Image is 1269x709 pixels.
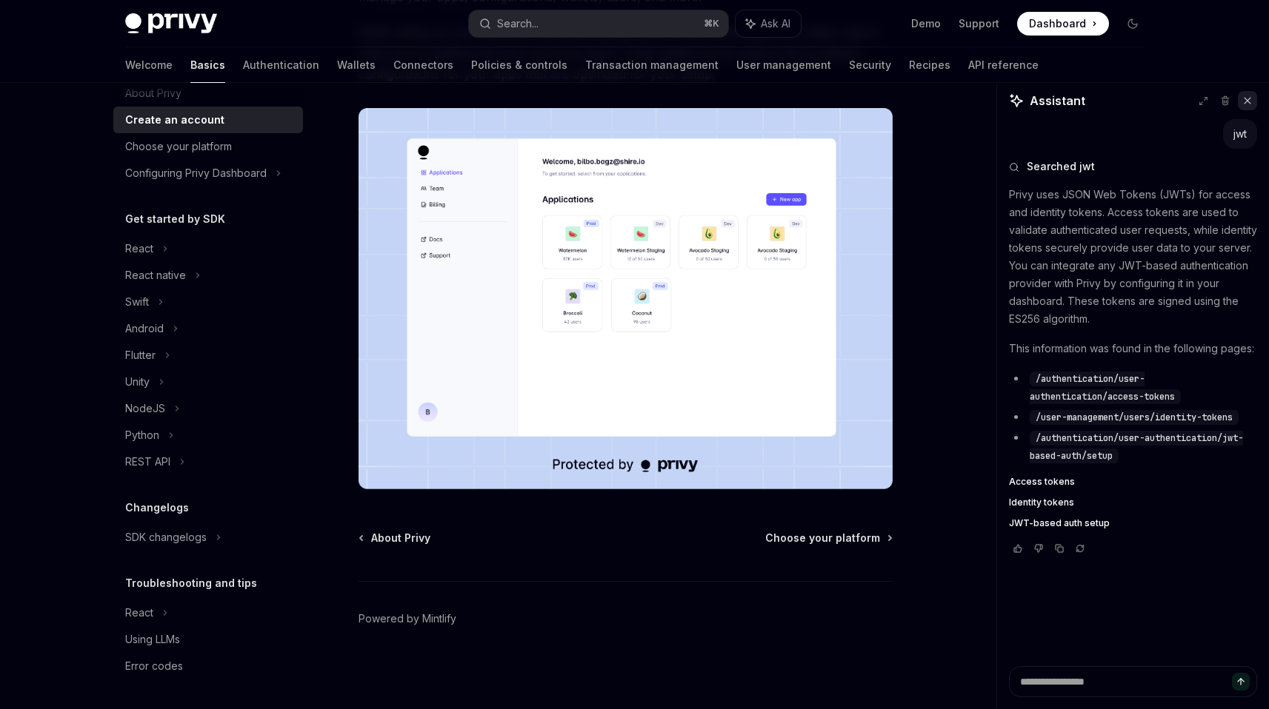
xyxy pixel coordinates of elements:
[736,47,831,83] a: User management
[1121,12,1145,36] button: Toggle dark mode
[765,531,880,545] span: Choose your platform
[125,47,173,83] a: Welcome
[736,10,801,37] button: Ask AI
[1009,476,1075,488] span: Access tokens
[125,210,225,228] h5: Get started by SDK
[1009,497,1257,508] a: Identity tokens
[469,10,728,37] button: Search...⌘K
[190,47,225,83] a: Basics
[359,108,893,489] img: images/Dash.png
[125,528,207,546] div: SDK changelogs
[1027,159,1095,174] span: Searched jwt
[113,626,303,653] a: Using LLMs
[1036,411,1233,423] span: /user-management/users/identity-tokens
[393,47,453,83] a: Connectors
[125,604,153,622] div: React
[968,47,1039,83] a: API reference
[125,320,164,337] div: Android
[125,499,189,517] h5: Changelogs
[471,47,567,83] a: Policies & controls
[911,16,941,31] a: Demo
[1009,159,1257,174] button: Searched jwt
[337,47,376,83] a: Wallets
[1009,340,1257,357] p: This information was found in the following pages:
[1232,673,1250,690] button: Send message
[1009,186,1257,328] p: Privy uses JSON Web Tokens (JWTs) for access and identity tokens. Access tokens are used to valid...
[125,400,165,417] div: NodeJS
[959,16,999,31] a: Support
[1017,12,1109,36] a: Dashboard
[125,111,224,129] div: Create an account
[125,266,186,284] div: React native
[1233,127,1247,141] div: jwt
[1009,517,1257,529] a: JWT-based auth setup
[113,133,303,160] a: Choose your platform
[125,293,149,311] div: Swift
[909,47,950,83] a: Recipes
[371,531,430,545] span: About Privy
[125,453,170,471] div: REST API
[704,18,719,30] span: ⌘ K
[360,531,430,545] a: About Privy
[125,657,183,675] div: Error codes
[1009,517,1110,529] span: JWT-based auth setup
[125,240,153,258] div: React
[849,47,891,83] a: Security
[1009,497,1074,508] span: Identity tokens
[125,574,257,592] h5: Troubleshooting and tips
[1029,16,1086,31] span: Dashboard
[765,531,891,545] a: Choose your platform
[1030,432,1243,462] span: /authentication/user-authentication/jwt-based-auth/setup
[125,373,150,391] div: Unity
[125,346,156,364] div: Flutter
[113,107,303,133] a: Create an account
[125,13,217,34] img: dark logo
[125,631,180,648] div: Using LLMs
[761,16,790,31] span: Ask AI
[125,138,232,155] div: Choose your platform
[359,611,456,626] a: Powered by Mintlify
[585,47,719,83] a: Transaction management
[497,15,539,33] div: Search...
[1030,92,1085,110] span: Assistant
[125,164,267,182] div: Configuring Privy Dashboard
[1030,373,1175,403] span: /authentication/user-authentication/access-tokens
[125,426,159,444] div: Python
[243,47,319,83] a: Authentication
[1009,476,1257,488] a: Access tokens
[113,653,303,679] a: Error codes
